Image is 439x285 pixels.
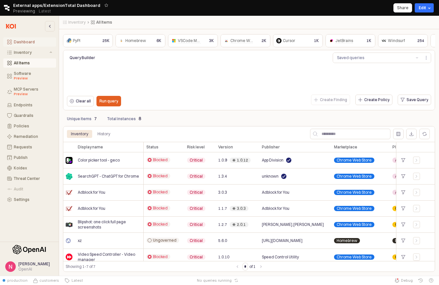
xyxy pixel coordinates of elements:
span: Chrome Web Store [337,206,372,211]
button: Edit [415,3,434,12]
span: [PERSON_NAME] [18,261,50,266]
p: Clear all [76,99,91,104]
span: Chrome Web Store [337,254,372,260]
span: Blipshot: one click full page screenshots [78,219,141,230]
div: Previewing Latest [13,7,54,16]
span: Chrome [395,222,410,227]
div: Software [14,71,52,81]
button: Software [3,69,56,83]
div: Requests [14,145,52,149]
div: + [399,188,408,197]
div: + [399,220,408,229]
span: Critical [190,174,203,179]
div: 3.0.3 [237,206,246,211]
span: Blocked [153,254,168,259]
p: 2K [261,38,266,44]
div: Policies [14,124,52,128]
span: Debug [401,278,413,283]
p: Save Query [407,97,428,102]
main: App Frame [59,16,439,276]
span: Homebrew [337,238,357,243]
span: Adblock for You [262,190,289,195]
button: Releases and History [35,7,54,16]
span: Adblock for You [78,206,105,211]
span: Chrome [395,206,410,211]
span: No queries running [197,278,232,283]
div: Remediation [14,134,52,139]
span: External apps/ExtensionTotal Dashboard [13,2,100,9]
span: Blocked [153,173,168,179]
button: Source Control [30,276,62,285]
span: Previewing [13,8,35,14]
button: Remediation [3,132,56,141]
button: Dashboard [3,37,56,47]
button: Help [426,276,436,285]
div: + [399,172,408,181]
span: Critical [190,254,203,260]
span: Blocked [153,206,168,211]
span: [URL][DOMAIN_NAME] [262,238,303,243]
span: Chrome Web Store [337,174,372,179]
button: Run query [96,96,121,106]
span: Speed Control Utility [262,254,299,260]
div: History [94,130,114,138]
button: Menu [421,53,431,63]
span: Adblock for You [78,190,105,195]
button: Requests [3,142,56,152]
span: Critical [190,222,203,227]
button: Policies [3,121,56,131]
p: Latest [39,9,51,14]
span: 3.0.3 [218,190,227,195]
iframe: QueryBuildingItay [67,66,431,93]
div: History [97,130,110,138]
div: Homebrew [125,37,146,44]
span: Blocked [153,189,168,195]
p: 6K [157,38,161,44]
span: 5.6.0 [218,238,227,243]
div: All Items [14,61,52,65]
div: Cursor1K [273,34,323,47]
button: Threat Center [3,174,56,183]
p: Create Finding [320,97,347,102]
div: Endpoints [14,103,52,107]
span: Risk level [187,144,205,150]
p: 8 [138,115,141,122]
span: Critical [190,190,203,195]
p: Create Policy [364,97,389,102]
button: MCP Servers [3,85,56,99]
span: Chrome Web Store [230,38,265,43]
div: 2.0.1 [237,222,246,227]
span: SearchGPT - ChatGPT for Chrome [78,174,139,179]
div: + [399,253,408,261]
span: 1.3.4 [218,174,227,179]
span: Adblock for You [262,206,289,211]
p: 25K [102,38,110,44]
span: 1.0.9 [218,158,227,163]
span: 1.0.10 [218,254,229,260]
p: 254 [417,38,424,44]
div: + [399,204,408,213]
span: Brew [395,238,405,243]
p: Share [397,5,408,11]
button: Create Finding [311,95,350,105]
div: Table toolbar [63,261,435,272]
div: Cursor [283,37,295,44]
button: Saved queries [333,53,413,63]
span: Critical [190,238,203,243]
span: unknown [262,174,279,179]
button: Koidex [3,164,56,173]
span: Arc [395,190,402,195]
span: Marketplace [334,144,357,150]
span: Critical [190,158,203,163]
button: Publish [3,153,56,162]
div: VSCode Marketplace3K [168,34,218,47]
span: Ungoverned [153,238,177,243]
div: Windsurf [388,37,405,44]
button: Show suggestions [413,53,421,63]
div: Inventory [67,130,92,138]
nav: Breadcrumbs [63,20,311,25]
button: Endpoints [3,100,56,110]
div: Dashboard [14,40,52,44]
div: Showing 1-7 of 7 [66,263,233,270]
div: Preview [14,92,52,97]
